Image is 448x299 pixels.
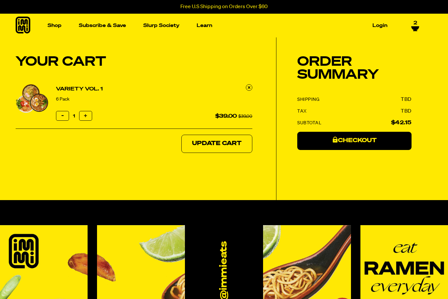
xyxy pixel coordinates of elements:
a: Slurp Society [141,20,182,31]
h2: Order Summary [297,56,412,82]
dt: Shipping [297,97,319,102]
a: Shop [45,20,64,31]
button: Checkout [297,132,412,150]
input: quantity [56,111,92,121]
p: Free U.S Shipping on Orders Over $60 [180,4,268,10]
dd: TBD [401,97,412,102]
span: 2 [413,20,417,26]
strong: $42.15 [391,120,412,126]
dt: Tax [297,108,307,114]
dd: TBD [401,108,412,114]
s: $39.00 [238,114,252,119]
div: 6 Pack [56,96,103,103]
span: $39.00 [215,114,237,119]
h1: Your Cart [16,56,252,69]
button: Update Cart [181,135,252,153]
a: Learn [194,20,215,31]
a: Subscribe & Save [76,20,129,31]
dt: Subtotal [297,120,321,126]
a: Variety Vol. 1 [56,85,103,93]
nav: Main navigation [45,14,390,37]
a: Login [370,20,390,31]
a: 2 [411,20,419,31]
img: Variety Vol. 1 - 6 Pack [16,84,48,113]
